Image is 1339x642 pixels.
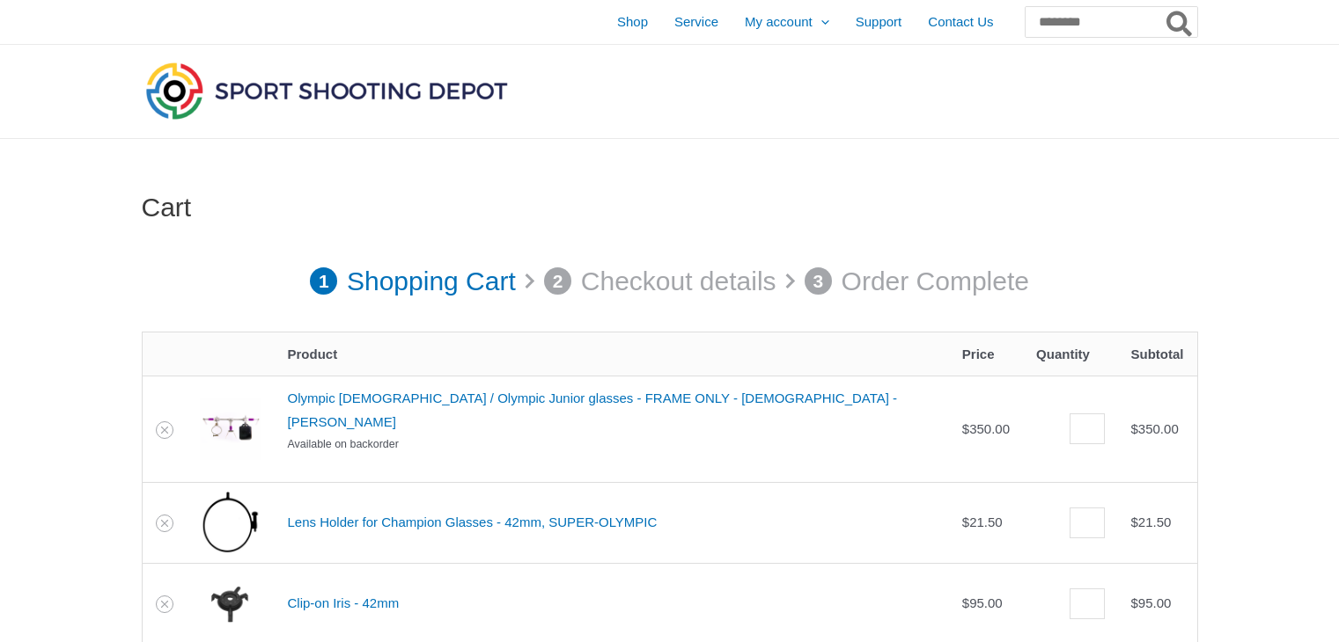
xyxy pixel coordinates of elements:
p: Checkout details [581,257,776,306]
span: $ [1131,421,1138,436]
th: Quantity [1023,332,1117,376]
input: Product quantity [1070,588,1104,619]
span: $ [962,514,969,529]
a: Remove Olympic Lady / Olympic Junior glasses - FRAME ONLY - LADY - VIOLETT from cart [156,421,173,439]
a: Clip-on Iris - 42mm [288,595,400,610]
span: $ [962,595,969,610]
bdi: 95.00 [1131,595,1172,610]
a: Remove Clip-on Iris - 42mm from cart [156,595,173,613]
bdi: 21.50 [962,514,1003,529]
th: Subtotal [1118,332,1197,376]
a: 2 Checkout details [544,257,776,306]
span: 1 [310,267,338,295]
a: Remove Lens Holder for Champion Glasses - 42mm, SUPER-OLYMPIC from cart [156,514,173,532]
img: Olympic Lady / Olympic Junior glasses [200,398,261,460]
img: Sport Shooting Depot [142,58,511,123]
th: Price [949,332,1023,376]
input: Product quantity [1070,413,1104,444]
a: 1 Shopping Cart [310,257,516,306]
bdi: 21.50 [1131,514,1172,529]
span: 2 [544,267,572,295]
a: Olympic [DEMOGRAPHIC_DATA] / Olympic Junior glasses - FRAME ONLY - [DEMOGRAPHIC_DATA] - [PERSON_N... [288,390,898,430]
input: Product quantity [1070,507,1104,538]
span: $ [1131,514,1138,529]
bdi: 95.00 [962,595,1003,610]
p: Shopping Cart [347,257,516,306]
a: Lens Holder for Champion Glasses - 42mm, SUPER-OLYMPIC [288,514,658,529]
span: $ [1131,595,1138,610]
bdi: 350.00 [962,421,1010,436]
span: $ [962,421,969,436]
img: Lens Holder for Champion Glasses - 42mm, SUPER-OLYMPIC [200,492,261,553]
bdi: 350.00 [1131,421,1179,436]
img: Clip-on Iris [200,573,261,634]
button: Search [1163,7,1197,37]
th: Product [275,332,949,376]
p: Available on backorder [288,434,936,455]
h1: Cart [142,192,1198,223]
